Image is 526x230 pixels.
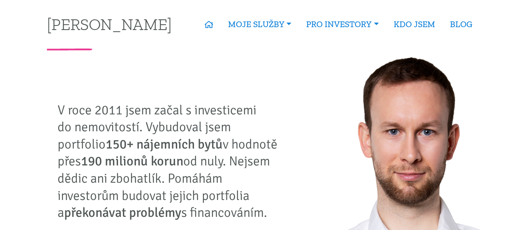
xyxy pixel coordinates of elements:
strong: 150+ nájemních bytů [106,136,223,152]
a: PRO INVESTORY [299,15,386,34]
a: BLOG [443,15,480,34]
strong: 190 milionů korun [81,153,183,169]
a: MOJE SLUŽBY [221,15,299,34]
strong: překonávat problémy [64,204,181,221]
p: V roce 2011 jsem začal s investicemi do nemovitostí. Vybudoval jsem portfolio v hodnotě přes od n... [58,102,284,221]
a: [PERSON_NAME] [47,16,172,32]
a: KDO JSEM [386,15,443,34]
